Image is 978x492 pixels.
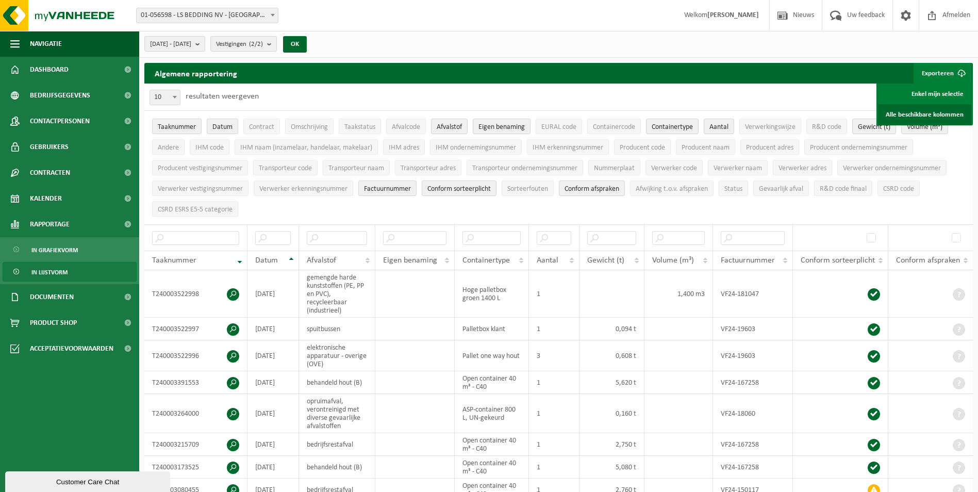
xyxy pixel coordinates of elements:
span: EURAL code [541,123,576,131]
button: IHM codeIHM code: Activate to sort [190,139,229,155]
button: IHM ondernemingsnummerIHM ondernemingsnummer: Activate to sort [430,139,522,155]
span: Taaknummer [152,256,196,265]
td: Open container 40 m³ - C40 [455,456,529,479]
button: AndereAndere: Activate to sort [152,139,185,155]
button: Transporteur naamTransporteur naam: Activate to sort [323,160,390,175]
button: VerwerkingswijzeVerwerkingswijze: Activate to sort [739,119,801,134]
span: Afvalstof [437,123,462,131]
td: T240003264000 [144,394,247,433]
span: R&D code finaal [820,185,867,193]
button: Vestigingen(2/2) [210,36,277,52]
span: Afvalstof [307,256,336,265]
button: Conform afspraken : Activate to sort [559,181,625,196]
td: Palletbox klant [455,318,529,340]
td: gemengde harde kunststoffen (PE, PP en PVC), recycleerbaar (industrieel) [299,270,375,318]
span: Verwerker code [651,165,697,172]
span: Eigen benaming [383,256,437,265]
span: Navigatie [30,31,62,57]
td: [DATE] [247,318,299,340]
button: Gevaarlijk afval : Activate to sort [753,181,809,196]
span: Verwerker vestigingsnummer [158,185,243,193]
button: IHM naam (inzamelaar, handelaar, makelaar)IHM naam (inzamelaar, handelaar, makelaar): Activate to... [235,139,378,155]
span: Containercode [593,123,635,131]
button: [DATE] - [DATE] [144,36,205,52]
button: Verwerker ondernemingsnummerVerwerker ondernemingsnummer: Activate to sort [837,160,947,175]
td: Hoge palletbox groen 1400 L [455,270,529,318]
td: behandeld hout (B) [299,456,375,479]
td: Open container 40 m³ - C40 [455,433,529,456]
span: Verwerker ondernemingsnummer [843,165,941,172]
button: Verwerker adresVerwerker adres: Activate to sort [773,160,832,175]
td: [DATE] [247,433,299,456]
span: Producent adres [746,144,793,152]
span: Producent vestigingsnummer [158,165,242,172]
span: Verwerker erkenningsnummer [259,185,347,193]
button: Verwerker codeVerwerker code: Activate to sort [645,160,703,175]
td: 5,620 t [579,371,644,394]
td: [DATE] [247,371,299,394]
button: ContainertypeContainertype: Activate to sort [646,119,699,134]
td: 5,080 t [579,456,644,479]
button: Transporteur codeTransporteur code: Activate to sort [253,160,318,175]
span: Transporteur ondernemingsnummer [472,165,577,172]
button: R&D codeR&amp;D code: Activate to sort [806,119,847,134]
td: VF24-19603 [713,340,793,371]
td: 0,160 t [579,394,644,433]
span: Producent naam [682,144,730,152]
span: Factuurnummer [721,256,775,265]
td: ASP-container 800 L, UN-gekeurd [455,394,529,433]
span: Taaknummer [158,123,196,131]
span: Datum [212,123,233,131]
button: NummerplaatNummerplaat: Activate to sort [588,160,640,175]
span: Sorteerfouten [507,185,548,193]
td: [DATE] [247,456,299,479]
span: Conform sorteerplicht [427,185,491,193]
button: OmschrijvingOmschrijving: Activate to sort [285,119,334,134]
button: AfvalstofAfvalstof: Activate to sort [431,119,468,134]
span: Conform afspraken [565,185,619,193]
td: VF24-167258 [713,456,793,479]
span: Taakstatus [344,123,375,131]
button: AfvalcodeAfvalcode: Activate to sort [386,119,426,134]
button: StatusStatus: Activate to sort [719,181,748,196]
td: 3 [529,340,579,371]
a: Enkel mijn selectie [878,84,971,104]
span: IHM naam (inzamelaar, handelaar, makelaar) [240,144,372,152]
td: T240003522997 [144,318,247,340]
button: R&D code finaalR&amp;D code finaal: Activate to sort [814,181,872,196]
td: behandeld hout (B) [299,371,375,394]
td: T240003215709 [144,433,247,456]
button: CSRD codeCSRD code: Activate to sort [877,181,920,196]
span: Andere [158,144,179,152]
button: Verwerker erkenningsnummerVerwerker erkenningsnummer: Activate to sort [254,181,353,196]
button: IHM erkenningsnummerIHM erkenningsnummer: Activate to sort [527,139,609,155]
span: IHM code [195,144,224,152]
td: [DATE] [247,340,299,371]
span: Acceptatievoorwaarden [30,336,113,362]
td: Open container 40 m³ - C40 [455,371,529,394]
label: resultaten weergeven [186,92,259,101]
count: (2/2) [249,41,263,47]
span: [DATE] - [DATE] [150,37,191,52]
a: In grafiekvorm [3,240,137,259]
td: 1 [529,394,579,433]
td: VF24-181047 [713,270,793,318]
span: Producent code [620,144,665,152]
button: Transporteur ondernemingsnummerTransporteur ondernemingsnummer : Activate to sort [467,160,583,175]
button: Transporteur adresTransporteur adres: Activate to sort [395,160,461,175]
span: Containertype [652,123,693,131]
button: Producent adresProducent adres: Activate to sort [740,139,799,155]
span: Afwijking t.o.v. afspraken [636,185,708,193]
span: Volume (m³) [652,256,694,265]
span: Factuurnummer [364,185,411,193]
span: Containertype [462,256,510,265]
span: Dashboard [30,57,69,83]
span: IHM ondernemingsnummer [436,144,516,152]
span: Aantal [709,123,728,131]
td: opruimafval, verontreinigd met diverse gevaarlijke afvalstoffen [299,394,375,433]
span: In grafiekvorm [31,240,78,260]
button: IHM adresIHM adres: Activate to sort [383,139,425,155]
span: 01-056598 - LS BEDDING NV - MALDEGEM [136,8,278,23]
a: Alle beschikbare kolommen [878,104,971,125]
